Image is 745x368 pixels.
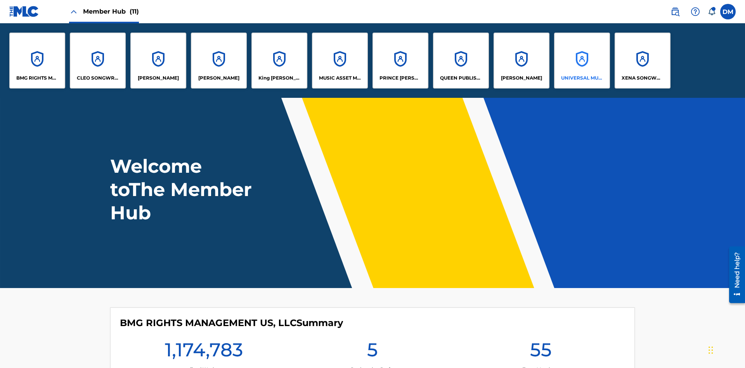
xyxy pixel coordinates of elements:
a: AccountsUNIVERSAL MUSIC PUB GROUP [554,33,610,89]
h1: 1,174,783 [165,338,243,366]
a: AccountsBMG RIGHTS MANAGEMENT US, LLC [9,33,65,89]
iframe: Resource Center [723,243,745,307]
img: search [670,7,680,16]
p: EYAMA MCSINGER [198,75,239,82]
a: Public Search [667,4,683,19]
h1: 5 [367,338,378,366]
a: AccountsQUEEN PUBLISHA [433,33,489,89]
a: AccountsMUSIC ASSET MANAGEMENT (MAM) [312,33,368,89]
div: Notifications [708,8,716,16]
span: Member Hub [83,7,139,16]
span: (11) [130,8,139,15]
p: CLEO SONGWRITER [77,75,119,82]
div: Help [688,4,703,19]
a: Accounts[PERSON_NAME] [494,33,549,89]
p: BMG RIGHTS MANAGEMENT US, LLC [16,75,59,82]
img: help [691,7,700,16]
h4: BMG RIGHTS MANAGEMENT US, LLC [120,317,343,329]
a: AccountsCLEO SONGWRITER [70,33,126,89]
div: User Menu [720,4,736,19]
h1: Welcome to The Member Hub [110,154,255,224]
p: XENA SONGWRITER [622,75,664,82]
a: Accounts[PERSON_NAME] [191,33,247,89]
p: UNIVERSAL MUSIC PUB GROUP [561,75,603,82]
p: QUEEN PUBLISHA [440,75,482,82]
h1: 55 [530,338,552,366]
a: Accounts[PERSON_NAME] [130,33,186,89]
img: MLC Logo [9,6,39,17]
p: King McTesterson [258,75,301,82]
p: RONALD MCTESTERSON [501,75,542,82]
p: ELVIS COSTELLO [138,75,179,82]
div: Drag [709,338,713,362]
iframe: Chat Widget [706,331,745,368]
a: AccountsXENA SONGWRITER [615,33,670,89]
a: AccountsKing [PERSON_NAME] [251,33,307,89]
p: PRINCE MCTESTERSON [379,75,422,82]
a: AccountsPRINCE [PERSON_NAME] [372,33,428,89]
img: Close [69,7,78,16]
p: MUSIC ASSET MANAGEMENT (MAM) [319,75,361,82]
